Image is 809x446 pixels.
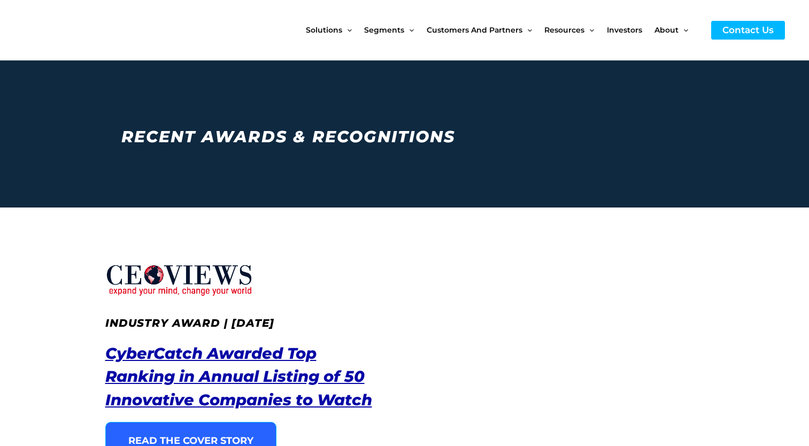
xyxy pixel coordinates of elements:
[427,7,522,52] span: Customers and Partners
[121,125,696,149] h2: RECENT AWARDS & RECOGNITIONS
[654,7,679,52] span: About
[364,7,404,52] span: Segments
[711,21,785,40] a: Contact Us
[342,7,352,52] span: Menu Toggle
[105,256,252,304] img: Retina-Logo-544-x-180px
[105,342,389,412] h2: CyberCatch Awarded Top Ranking in Annual Listing of 50 Innovative Companies to Watch
[607,7,642,52] span: Investors
[19,8,147,52] img: CyberCatch
[105,315,389,331] h2: INDUSTRY AWARD | [DATE]
[404,7,414,52] span: Menu Toggle
[522,7,532,52] span: Menu Toggle
[679,7,688,52] span: Menu Toggle
[607,7,654,52] a: Investors
[584,7,594,52] span: Menu Toggle
[306,7,342,52] span: Solutions
[306,7,700,52] nav: Site Navigation: New Main Menu
[128,436,253,445] span: READ THE COVER STORY
[544,7,584,52] span: Resources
